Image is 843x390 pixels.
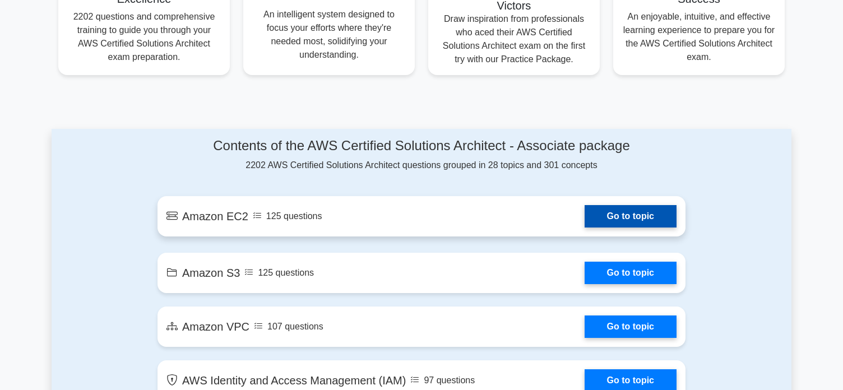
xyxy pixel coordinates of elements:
p: Draw inspiration from professionals who aced their AWS Certified Solutions Architect exam on the ... [437,12,591,66]
p: An enjoyable, intuitive, and effective learning experience to prepare you for the AWS Certified S... [622,10,776,64]
h4: Contents of the AWS Certified Solutions Architect - Associate package [158,138,685,154]
a: Go to topic [585,262,677,284]
p: An intelligent system designed to focus your efforts where they're needed most, solidifying your ... [252,8,406,62]
div: 2202 AWS Certified Solutions Architect questions grouped in 28 topics and 301 concepts [158,138,685,172]
p: 2202 questions and comprehensive training to guide you through your AWS Certified Solutions Archi... [67,10,221,64]
a: Go to topic [585,205,677,227]
a: Go to topic [585,315,677,338]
